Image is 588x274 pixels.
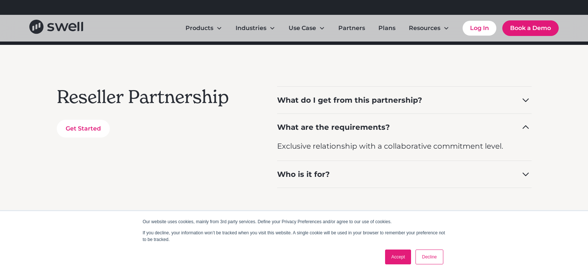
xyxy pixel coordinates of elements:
div: What do I get from this partnership? [277,95,422,105]
a: Decline [415,250,443,264]
div: Products [180,21,228,36]
div: Use Case [289,24,316,33]
h2: Reseller Partnership [57,86,247,108]
div: Resources [403,21,455,36]
a: Log In [463,21,496,36]
div: Industries [236,24,266,33]
div: Who is it for? [277,169,330,179]
div: Use Case [283,21,331,36]
a: Get Started [57,120,110,138]
p: Our website uses cookies, mainly from 3rd party services. Define your Privacy Preferences and/or ... [143,218,446,225]
p: Exclusive relationship with a collaborative commitment level. [277,141,532,152]
a: Book a Demo [502,20,559,36]
div: Industries [230,21,281,36]
div: Products [185,24,213,33]
a: Partners [332,21,371,36]
a: home [29,20,83,36]
div: What are the requirements? [277,122,390,132]
a: Accept [385,250,411,264]
div: Resources [409,24,440,33]
p: If you decline, your information won’t be tracked when you visit this website. A single cookie wi... [143,230,446,243]
a: Plans [372,21,401,36]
